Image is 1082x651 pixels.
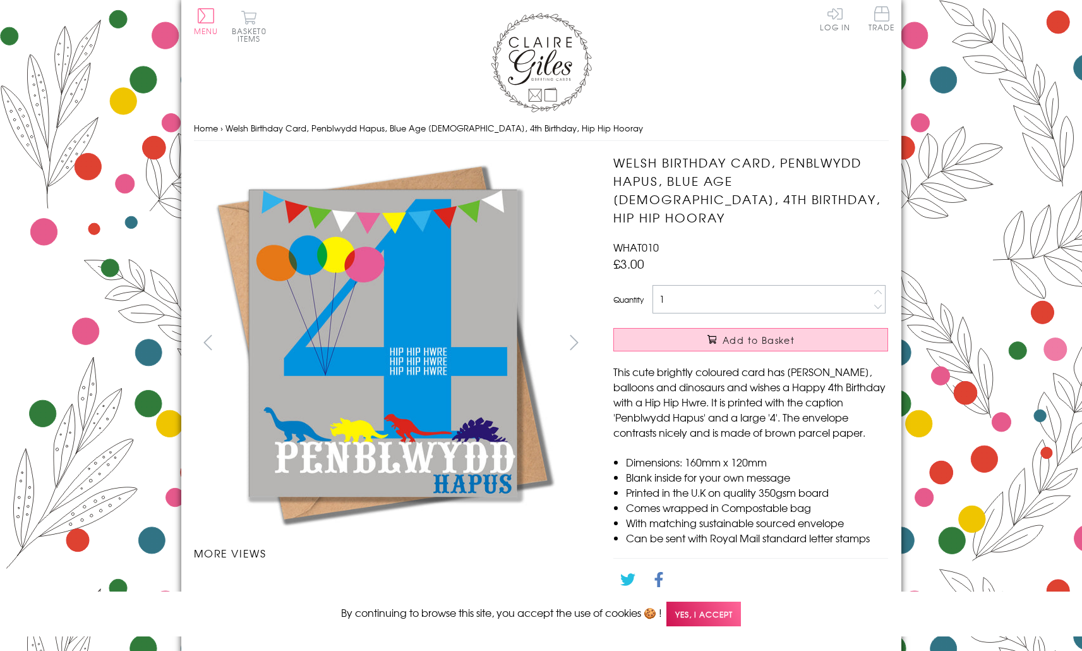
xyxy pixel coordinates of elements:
li: Can be sent with Royal Mail standard letter stamps [626,530,888,545]
span: Trade [869,6,895,31]
li: Comes wrapped in Compostable bag [626,500,888,515]
h3: More views [194,545,589,561]
span: Add to Basket [723,334,795,346]
li: Blank inside for your own message [626,470,888,485]
a: Log In [820,6,850,31]
button: prev [194,328,222,356]
a: Trade [869,6,895,33]
span: WHAT010 [613,240,659,255]
h1: Welsh Birthday Card, Penblwydd Hapus, Blue Age [DEMOGRAPHIC_DATA], 4th Birthday, Hip Hip Hooray [613,154,888,226]
span: Menu [194,25,219,37]
ul: Carousel Pagination [194,573,589,601]
li: Printed in the U.K on quality 350gsm board [626,485,888,500]
button: Menu [194,8,219,35]
span: Yes, I accept [666,602,741,626]
label: Quantity [613,294,644,305]
li: Dimensions: 160mm x 120mm [626,454,888,470]
li: Carousel Page 1 (Current Slide) [194,573,292,601]
p: This cute brightly coloured card has [PERSON_NAME], balloons and dinosaurs and wishes a Happy 4th... [613,364,888,440]
span: Welsh Birthday Card, Penblwydd Hapus, Blue Age [DEMOGRAPHIC_DATA], 4th Birthday, Hip Hip Hooray [225,122,643,134]
li: Carousel Page 2 [292,573,391,601]
span: 0 items [237,25,267,44]
span: £3.00 [613,255,644,272]
button: Basket0 items [232,10,267,42]
img: Welsh Birthday Card, Penblwydd Hapus, Blue Age 4, 4th Birthday, Hip Hip Hooray [341,588,342,589]
nav: breadcrumbs [194,116,889,142]
a: Home [194,122,218,134]
img: Claire Giles Greetings Cards [491,13,592,113]
button: next [560,328,588,356]
span: › [220,122,223,134]
img: Welsh Birthday Card, Penblwydd Hapus, Blue Age 4, 4th Birthday, Hip Hip Hooray [194,154,573,533]
li: With matching sustainable sourced envelope [626,515,888,530]
button: Add to Basket [613,328,888,351]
